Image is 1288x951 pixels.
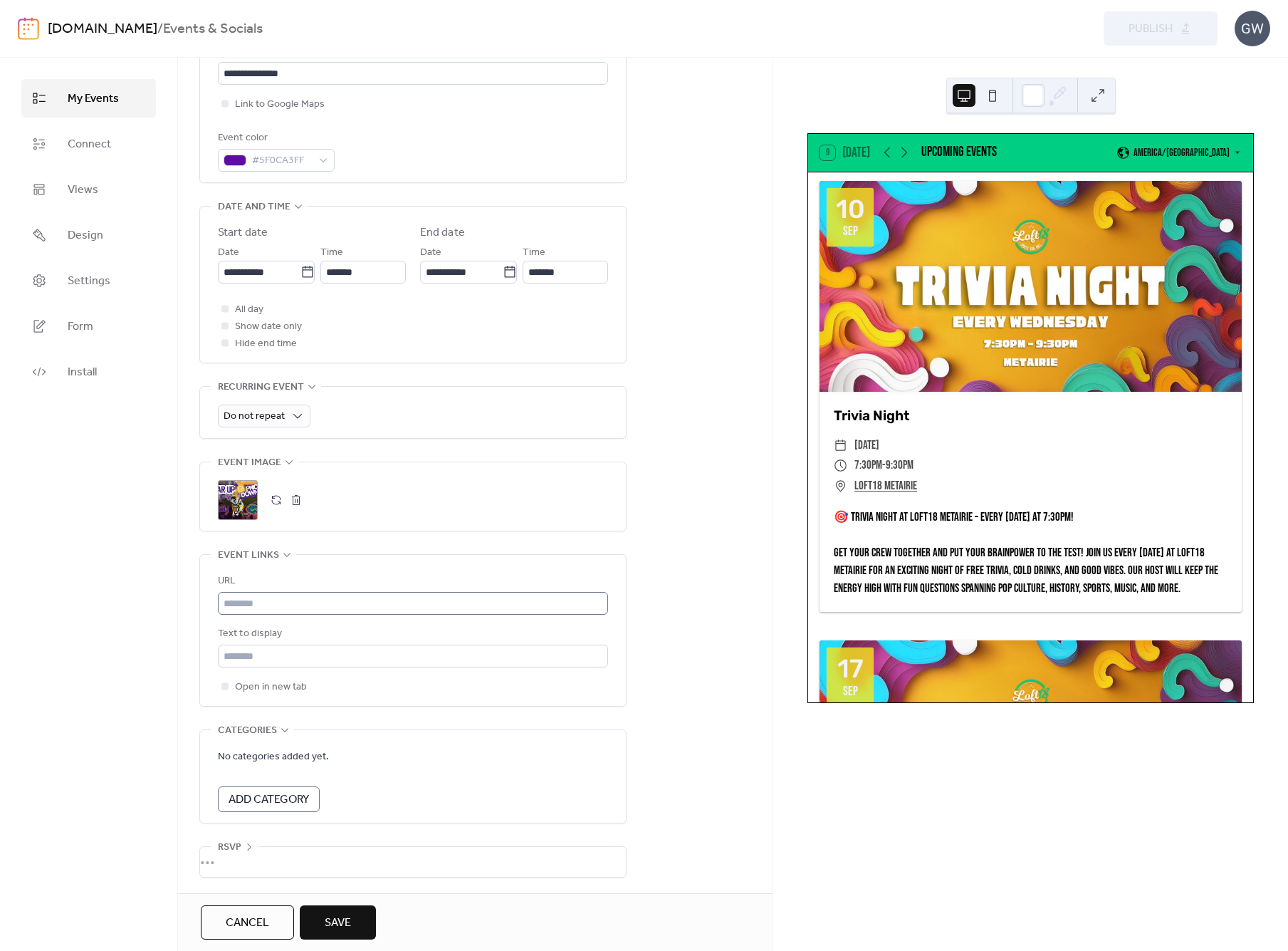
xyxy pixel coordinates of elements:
span: Date [218,244,239,261]
a: Settings [21,261,156,300]
div: URL [218,573,605,590]
span: Views [68,182,98,199]
img: logo [18,17,39,40]
span: Do not repeat [224,407,285,426]
button: Add Category [218,786,320,812]
span: Date and time [218,199,290,216]
div: ; [218,480,258,520]
span: Save [325,915,351,932]
div: Sep [843,225,858,238]
div: 🎯 Trivia Night at Loft18 Metairie – Every [DATE] at 7:30PM! Get your crew together and put your b... [820,509,1242,598]
div: Start date [218,224,268,241]
a: Install [21,353,156,391]
span: Show date only [235,318,302,336]
span: Design [68,227,103,244]
span: - [882,455,886,476]
span: [DATE] [854,435,879,456]
a: Design [21,216,156,254]
span: 7:30pm [854,455,882,476]
button: Save [300,905,376,940]
b: Events & Socials [163,16,263,43]
div: GW [1235,11,1270,46]
span: Link to Google Maps [235,96,325,113]
div: Trivia Night [820,406,1242,427]
span: Time [523,244,545,261]
span: Cancel [226,915,269,932]
div: End date [420,224,465,241]
a: Connect [21,125,156,163]
span: Install [68,364,97,381]
div: ••• [200,847,626,877]
span: #5F0CA3FF [252,152,312,170]
a: [DOMAIN_NAME] [48,16,157,43]
button: Cancel [201,905,294,940]
span: Event links [218,547,279,564]
div: Upcoming events [921,142,997,163]
span: Recurring event [218,379,304,396]
div: ​ [834,455,847,476]
div: 17 [837,656,864,682]
span: Date [420,244,441,261]
span: No categories added yet. [218,749,329,766]
span: Time [320,244,343,261]
div: Text to display [218,625,605,643]
span: Open in new tab [235,679,307,696]
div: ​ [834,476,847,497]
a: My Events [21,79,156,118]
span: All day [235,301,263,318]
span: Add Category [229,791,309,809]
div: ​ [834,435,847,456]
a: Views [21,170,156,209]
span: Connect [68,136,111,153]
a: Form [21,307,156,345]
span: Event image [218,454,281,472]
span: RSVP [218,839,241,856]
span: Categories [218,722,277,739]
span: 9:30pm [886,455,913,476]
span: Hide end time [235,336,297,353]
div: 10 [836,197,865,222]
div: Sep [843,685,858,698]
span: America/[GEOGRAPHIC_DATA] [1133,148,1230,158]
span: My Events [68,90,119,108]
div: Location [218,43,605,60]
span: Settings [68,273,110,290]
div: Event color [218,130,332,147]
b: / [157,16,163,43]
a: Loft18 Metairie [854,476,917,497]
span: Form [68,318,93,336]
